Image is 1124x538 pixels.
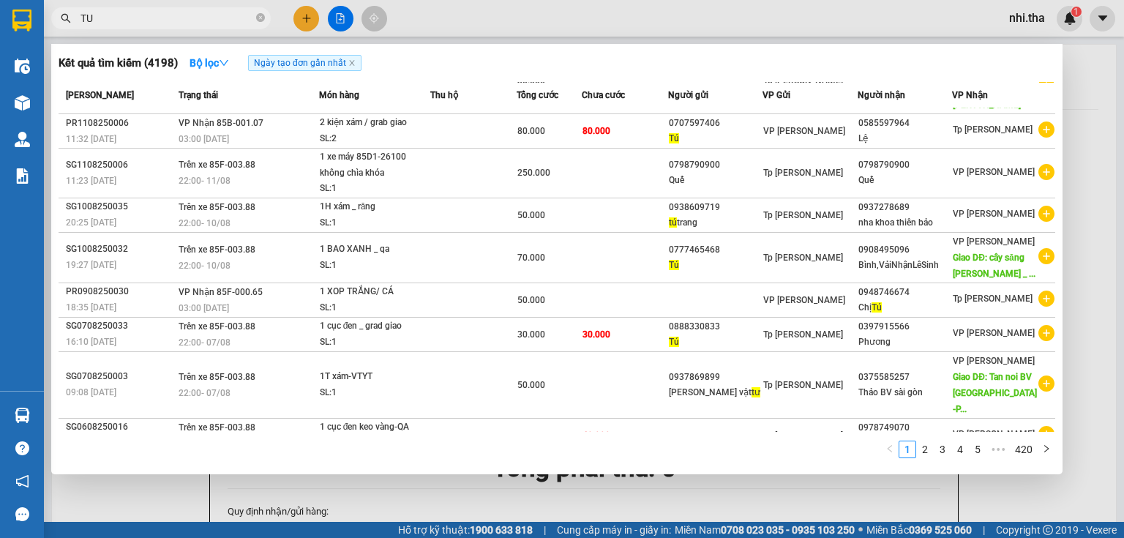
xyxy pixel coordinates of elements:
h3: Kết quả tìm kiếm ( 4198 ) [59,56,178,71]
li: 3 [934,441,951,458]
span: plus-circle [1038,248,1054,264]
span: plus-circle [1038,122,1054,138]
li: (c) 2017 [123,70,201,88]
div: SG1008250035 [66,199,174,214]
span: Trạng thái [179,90,218,100]
span: VP [PERSON_NAME] [953,167,1035,177]
div: 1H xám _ răng [320,199,430,215]
span: Tp [PERSON_NAME] [953,294,1033,304]
span: 50.000 [517,380,545,390]
span: 80.000 [582,126,610,136]
img: warehouse-icon [15,95,30,111]
div: SL: 1 [320,181,430,197]
input: Tìm tên, số ĐT hoặc mã đơn [80,10,253,26]
div: 0798790900 [858,157,952,173]
a: 5 [970,441,986,457]
span: Tp [PERSON_NAME] [763,253,843,263]
span: VP [PERSON_NAME] [953,328,1035,338]
span: 03:00 [DATE] [179,303,229,313]
span: Tú [669,133,679,143]
div: 0908495096 [858,242,952,258]
span: 22:00 - 10/08 [179,218,231,228]
span: close-circle [256,12,265,26]
span: plus-circle [1038,164,1054,180]
div: Phương [858,335,952,350]
span: Giao DĐ: cây săng [PERSON_NAME] _ ... [953,253,1035,279]
span: Món hàng [319,90,359,100]
a: 1 [899,441,915,457]
span: 11:23 [DATE] [66,176,116,186]
div: 0948746674 [858,285,952,300]
span: 50.000 [517,210,545,220]
span: VP Nhận 85B-001.07 [179,118,263,128]
div: 0978749070 [858,420,952,436]
span: Trên xe 85F-003.88 [179,422,255,433]
div: 1T xám-VTYT [320,369,430,385]
span: Tú [669,337,679,347]
div: SL: 1 [320,258,430,274]
div: 1 xe máy 85D1-26100 không chìa khóa [320,149,430,181]
span: Thu hộ [430,90,458,100]
span: 70.000 [517,253,545,263]
button: left [881,441,899,458]
span: Trên xe 85F-003.88 [179,160,255,170]
li: Previous Page [881,441,899,458]
span: VP Nhận [952,90,988,100]
span: Tp [PERSON_NAME] [763,210,843,220]
img: logo-vxr [12,10,31,31]
div: 0397915566 [858,319,952,335]
span: VP [PERSON_NAME] [763,295,845,305]
span: 03:00 [DATE] [179,134,229,144]
li: Next Page [1038,441,1055,458]
span: message [15,507,29,521]
button: right [1038,441,1055,458]
span: 11:32 [DATE] [66,134,116,144]
button: Bộ lọcdown [178,51,241,75]
div: 0707597406 [669,116,762,131]
li: 4 [951,441,969,458]
span: 22:00 - 10/08 [179,261,231,271]
div: 1 cục đen _ grad giao [320,318,430,335]
div: [PERSON_NAME] vật [669,385,762,400]
strong: Bộ lọc [190,57,229,69]
div: 2 kiện xám / grab giao [320,115,430,131]
span: right [1042,444,1051,453]
span: 40.000 [582,430,610,441]
span: 80.000 [517,126,545,136]
div: SL: 1 [320,300,430,316]
div: Lệ [858,131,952,146]
div: SL: 1 [320,385,430,401]
span: down [219,58,229,68]
span: 20:25 [DATE] [66,217,116,228]
span: 19:27 [DATE] [66,260,116,270]
span: left [885,444,894,453]
div: SL: 1 [320,215,430,231]
span: plus-circle [1038,325,1054,341]
span: VP [PERSON_NAME] [953,356,1035,366]
span: 22:00 - 07/08 [179,388,231,398]
span: VP [PERSON_NAME] [953,236,1035,247]
div: SL: 1 [320,335,430,351]
div: 0938609719 [669,200,762,215]
span: VP Nhận 85F-000.65 [179,287,263,297]
div: 0375585257 [858,370,952,385]
span: Chưa cước [582,90,625,100]
img: warehouse-icon [15,59,30,74]
div: SG1108250006 [66,157,174,173]
div: PR1108250006 [66,116,174,131]
li: Next 5 Pages [986,441,1010,458]
span: 250.000 [517,168,550,178]
b: [DOMAIN_NAME] [123,56,201,67]
span: plus-circle [1038,291,1054,307]
span: [PERSON_NAME] [66,90,134,100]
span: notification [15,474,29,488]
span: Người gửi [668,90,708,100]
b: Gửi khách hàng [90,21,145,90]
div: Thảo BV sài gòn [858,385,952,400]
span: 22:00 - 07/08 [179,337,231,348]
span: ••• [986,441,1010,458]
div: Bình,VảiNhậnLêSinh [858,258,952,273]
span: Ngày tạo đơn gần nhất [248,55,361,71]
span: VP Gửi [763,90,790,100]
div: ́ [669,258,762,273]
